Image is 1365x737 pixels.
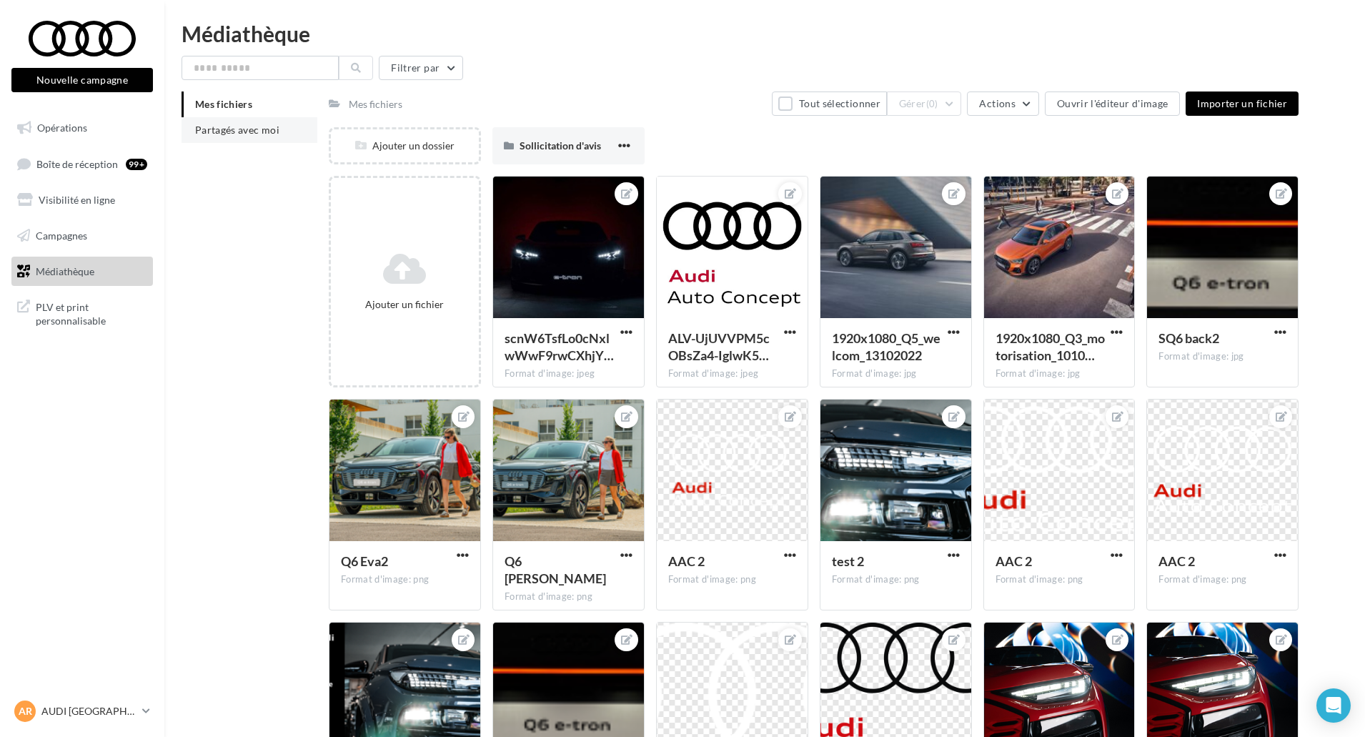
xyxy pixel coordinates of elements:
span: Campagnes [36,229,87,242]
a: PLV et print personnalisable [9,292,156,334]
span: Sollicitation d'avis [520,139,601,152]
span: 1920x1080_Q5_welcom_13102022 [832,330,940,363]
span: Boîte de réception [36,157,118,169]
div: Format d'image: jpeg [668,367,796,380]
span: AR [19,704,32,718]
div: Format d'image: png [505,590,632,603]
span: Importer un fichier [1197,97,1287,109]
button: Importer un fichier [1186,91,1299,116]
a: Campagnes [9,221,156,251]
span: AAC 2 [996,553,1032,569]
span: Médiathèque [36,264,94,277]
span: PLV et print personnalisable [36,297,147,328]
div: Format d'image: png [668,573,796,586]
div: Ajouter un dossier [331,139,479,153]
div: 99+ [126,159,147,170]
div: Mes fichiers [349,97,402,112]
p: AUDI [GEOGRAPHIC_DATA] [41,704,136,718]
span: scnW6TsfLo0cNxlwWwF9rwCXhjYqIOIV5iJ2OmCxTOSEo4_JNIS-CtaDpapTmgt-zSjkfjXl1LuoC6_cfg=s0 [505,330,614,363]
span: Actions [979,97,1015,109]
button: Nouvelle campagne [11,68,153,92]
span: Q6 Eva [505,553,606,586]
a: Boîte de réception99+ [9,149,156,179]
span: Partagés avec moi [195,124,279,136]
button: Gérer(0) [887,91,962,116]
div: Format d'image: jpeg [505,367,632,380]
span: AAC 2 [668,553,705,569]
span: (0) [926,98,938,109]
span: Opérations [37,122,87,134]
span: AAC 2 [1158,553,1195,569]
button: Tout sélectionner [772,91,886,116]
span: ALV-UjUVVPM5cOBsZa4-IglwK5WKkISxwsvUuR-mx3KfkThayzCZokZC [668,330,770,363]
div: Ajouter un fichier [337,297,473,312]
div: Format d'image: png [1158,573,1286,586]
a: Opérations [9,113,156,143]
a: Visibilité en ligne [9,185,156,215]
span: Q6 Eva2 [341,553,388,569]
a: AR AUDI [GEOGRAPHIC_DATA] [11,698,153,725]
span: test 2 [832,553,864,569]
span: 1920x1080_Q3_motorisation_10102022 [996,330,1105,363]
div: Format d'image: jpg [832,367,960,380]
div: Format d'image: jpg [1158,350,1286,363]
div: Médiathèque [182,23,1348,44]
div: Format d'image: png [832,573,960,586]
span: Visibilité en ligne [39,194,115,206]
div: Open Intercom Messenger [1316,688,1351,723]
button: Ouvrir l'éditeur d'image [1045,91,1180,116]
a: Médiathèque [9,257,156,287]
span: Mes fichiers [195,98,252,110]
div: Format d'image: jpg [996,367,1123,380]
span: SQ6 back2 [1158,330,1219,346]
button: Filtrer par [379,56,463,80]
button: Actions [967,91,1038,116]
div: Format d'image: png [341,573,469,586]
div: Format d'image: png [996,573,1123,586]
